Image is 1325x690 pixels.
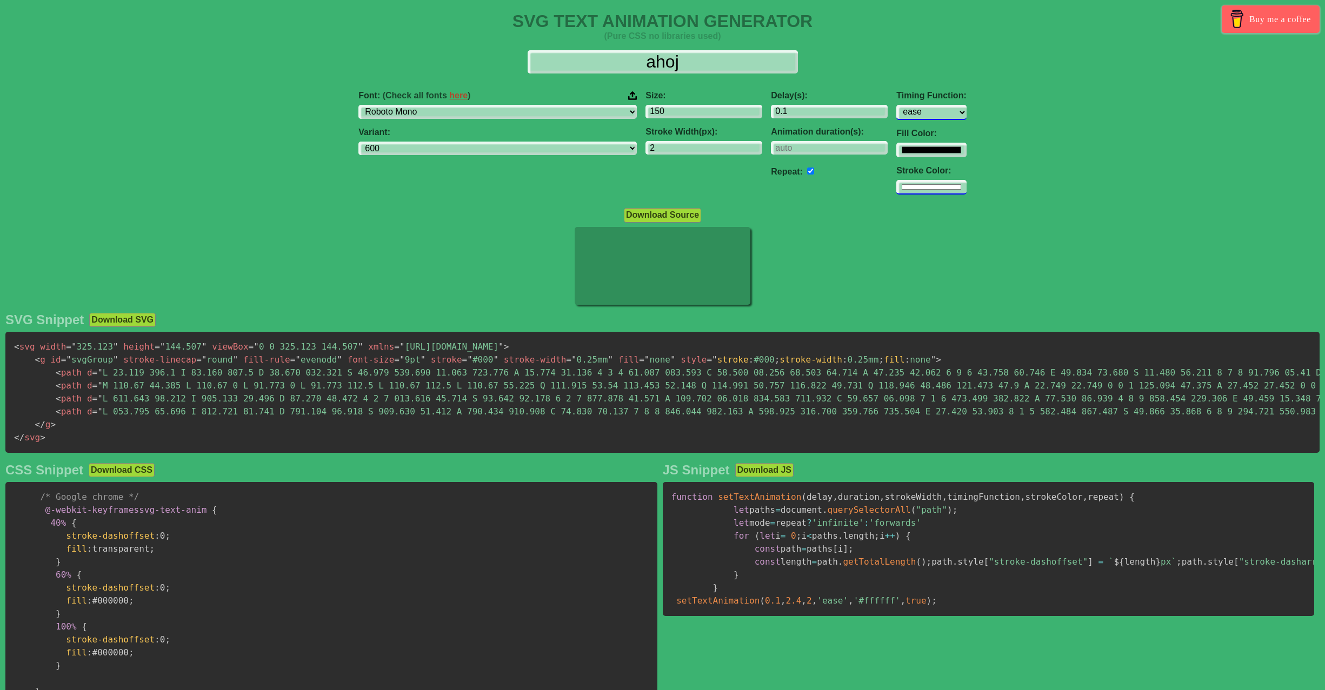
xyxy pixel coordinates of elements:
[421,354,426,365] span: "
[645,91,762,101] label: Size:
[66,544,87,554] span: fill
[35,354,41,365] span: <
[566,354,571,365] span: =
[89,313,156,327] button: Download SVG
[87,367,92,378] span: d
[931,354,936,365] span: "
[760,595,765,606] span: (
[113,341,118,352] span: "
[812,518,864,528] span: 'infinite'
[644,354,650,365] span: "
[791,531,796,541] span: 0
[770,518,776,528] span: =
[87,544,92,554] span: :
[290,354,342,365] span: evenodd
[735,463,794,477] button: Download JS
[61,354,66,365] span: =
[639,354,675,365] span: none
[212,505,217,515] span: {
[936,354,941,365] span: >
[781,595,786,606] span: ,
[718,492,801,502] span: setTextAnimation
[113,354,118,365] span: "
[927,595,932,606] span: )
[196,354,202,365] span: =
[394,354,400,365] span: =
[202,341,207,352] span: "
[394,341,400,352] span: =
[504,354,567,365] span: stroke-width
[358,128,637,137] label: Variant:
[400,341,405,352] span: "
[165,582,170,593] span: ;
[5,312,84,327] h2: SVG Snippet
[817,595,848,606] span: 'ease'
[155,582,160,593] span: :
[348,354,395,365] span: font-size
[676,595,760,606] span: setTextAnimation
[1114,557,1124,567] span: ${
[149,544,155,554] span: ;
[123,354,196,365] span: stroke-linecap
[394,341,503,352] span: [URL][DOMAIN_NAME]
[663,463,730,478] h2: JS Snippet
[165,634,170,645] span: ;
[927,557,932,567] span: ;
[35,419,51,430] span: g
[780,354,842,365] span: stroke-width
[874,531,880,541] span: ;
[155,341,207,352] span: 144.507
[755,544,781,554] span: const
[1088,557,1093,567] span: ]
[807,168,814,175] input: auto
[89,463,155,477] button: Download CSS
[165,531,170,541] span: ;
[56,660,61,671] span: }
[771,127,888,137] label: Animation duration(s):
[734,505,749,515] span: let
[801,492,807,502] span: (
[624,208,701,222] button: Download Source
[337,354,342,365] span: "
[984,557,989,567] span: [
[56,570,71,580] span: 60%
[848,544,854,554] span: ;
[807,492,1119,502] span: delay duration strokeWidth timingFunction strokeColor repeat
[713,582,718,593] span: }
[212,341,248,352] span: viewBox
[639,354,644,365] span: =
[56,380,82,391] span: path
[504,341,509,352] span: >
[838,531,843,541] span: .
[431,354,462,365] span: stroke
[566,354,613,365] span: 0.25mm
[295,354,301,365] span: "
[77,570,82,580] span: {
[35,354,45,365] span: g
[5,463,83,478] h2: CSS Snippet
[92,367,98,378] span: =
[155,634,160,645] span: :
[196,354,238,365] span: round
[97,406,103,417] span: "
[812,557,817,567] span: =
[785,595,801,606] span: 2.4
[734,531,749,541] span: for
[467,354,472,365] span: "
[796,531,802,541] span: ;
[807,595,812,606] span: 2
[66,647,87,658] span: fill
[1234,557,1239,567] span: [
[775,354,780,365] span: ;
[40,492,139,502] span: /* Google chrome */
[828,505,911,515] span: querySelectorAll
[243,354,290,365] span: fill-rule
[771,141,888,155] input: auto
[905,595,927,606] span: true
[498,341,504,352] span: "
[864,518,869,528] span: :
[56,367,82,378] span: path
[129,647,134,658] span: ;
[493,354,498,365] span: "
[233,354,238,365] span: "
